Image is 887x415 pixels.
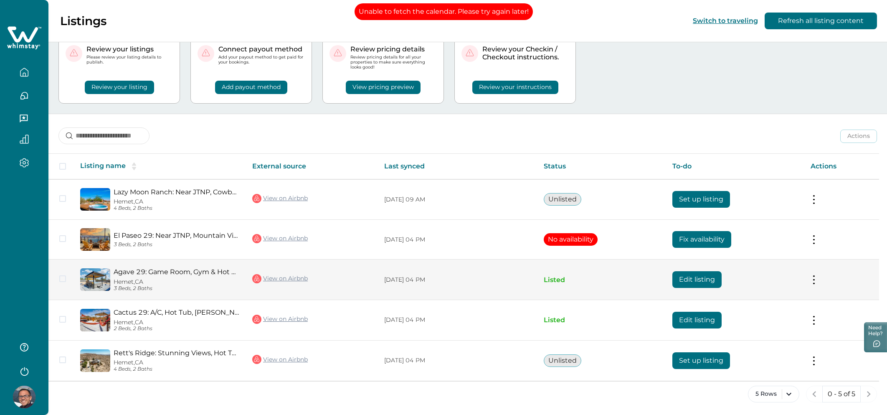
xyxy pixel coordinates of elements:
[472,81,558,94] button: Review your instructions
[86,45,173,53] p: Review your listings
[114,285,239,292] p: 3 Beds, 2 Baths
[693,17,758,25] button: Switch to traveling
[114,268,239,276] a: Agave 29: Game Room, Gym & Hot Tub, Near JTNP/Base
[80,309,110,331] img: propertyImage_Cactus 29: A/C, Hot Tub, Garage, EV Charger, JTNP
[114,232,239,239] a: El Paseo 29: Near JTNP, Mountain Views, EV Charger
[114,278,239,285] p: Hemet, CA
[114,319,239,326] p: Hemet, CA
[860,386,877,402] button: next page
[840,130,877,143] button: Actions
[126,162,142,171] button: sorting
[804,154,879,179] th: Actions
[252,233,308,244] a: View on Airbnb
[73,154,246,179] th: Listing name
[350,55,437,70] p: Review pricing details for all your properties to make sure everything looks good!
[80,188,110,211] img: propertyImage_Lazy Moon Ranch: Near JTNP, Cowboy Pool & Hot Tub
[114,198,239,205] p: Hemet, CA
[252,273,308,284] a: View on Airbnb
[384,196,531,204] p: [DATE] 09 AM
[114,308,239,316] a: Cactus 29: A/C, Hot Tub, [PERSON_NAME], EV Charger, JTNP
[544,193,581,206] button: Unlisted
[252,314,308,325] a: View on Airbnb
[218,55,305,65] p: Add your payout method to get paid for your bookings.
[672,312,722,328] button: Edit listing
[806,386,823,402] button: previous page
[765,13,877,29] button: Refresh all listing content
[378,154,537,179] th: Last synced
[80,268,110,291] img: propertyImage_Agave 29: Game Room, Gym & Hot Tub, Near JTNP/Base
[114,359,239,366] p: Hemet, CA
[80,349,110,372] img: propertyImage_Rett's Ridge: Stunning Views, Hot Tub, Near JTNP!
[114,366,239,372] p: 4 Beds, 2 Baths
[114,326,239,332] p: 2 Beds, 2 Baths
[246,154,378,179] th: External source
[384,276,531,284] p: [DATE] 04 PM
[114,188,239,196] a: Lazy Moon Ranch: Near JTNP, Cowboy Pool & Hot Tub
[215,81,287,94] button: Add payout method
[384,316,531,324] p: [DATE] 04 PM
[822,386,861,402] button: 0 - 5 of 5
[544,354,581,367] button: Unlisted
[537,154,666,179] th: Status
[346,81,421,94] button: View pricing preview
[544,276,659,284] p: Listed
[350,45,437,53] p: Review pricing details
[384,236,531,244] p: [DATE] 04 PM
[672,271,722,288] button: Edit listing
[482,45,569,61] p: Review your Checkin / Checkout instructions.
[355,3,533,20] p: Unable to fetch the calendar. Please try again later!
[544,316,659,324] p: Listed
[114,349,239,357] a: Rett's Ridge: Stunning Views, Hot Tub, Near JTNP!
[672,352,730,369] button: Set up listing
[666,154,804,179] th: To-do
[218,45,305,53] p: Connect payout method
[828,390,855,398] p: 0 - 5 of 5
[114,205,239,211] p: 4 Beds, 2 Baths
[672,191,730,208] button: Set up listing
[85,81,154,94] button: Review your listing
[252,354,308,365] a: View on Airbnb
[60,14,106,28] p: Listings
[86,55,173,65] p: Please review your listing details to publish.
[748,386,799,402] button: 5 Rows
[384,356,531,365] p: [DATE] 04 PM
[672,231,731,248] button: Fix availability
[80,228,110,251] img: propertyImage_El Paseo 29: Near JTNP, Mountain Views, EV Charger
[544,233,598,246] button: No availability
[13,386,35,408] img: Whimstay Host
[114,242,239,248] p: 3 Beds, 2 Baths
[252,193,308,204] a: View on Airbnb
